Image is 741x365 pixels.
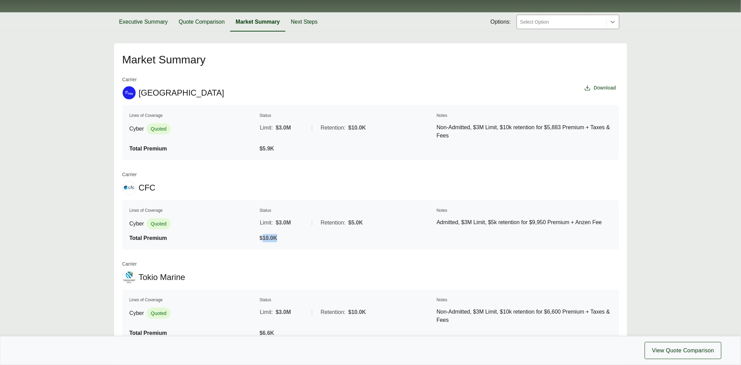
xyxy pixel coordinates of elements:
th: Notes [436,207,612,214]
span: Retention: [321,219,346,227]
span: Total Premium [129,146,167,151]
span: Quoted [147,218,171,229]
span: $3.0M [276,124,291,132]
th: Notes [436,296,612,303]
button: Quote Comparison [173,12,230,32]
th: Notes [436,112,612,119]
span: $10.0K [260,235,277,241]
span: Total Premium [129,235,167,241]
span: CFC [139,183,156,193]
img: Tokio Marine [123,271,136,284]
th: Lines of Coverage [129,207,258,214]
span: Options: [491,18,511,26]
p: Non-Admitted, $3M Limit, $10k retention for $6,600 Premium + Taxes & Fees [437,308,612,324]
span: Carrier [122,76,224,83]
span: Cyber [129,309,144,317]
span: Cyber [129,220,144,228]
th: Status [259,207,435,214]
img: CFC [123,181,136,194]
span: $5.0K [348,219,363,227]
span: $3.0M [276,219,291,227]
span: Carrier [122,171,156,178]
span: Carrier [122,260,185,268]
th: Status [259,112,435,119]
th: Lines of Coverage [129,296,258,303]
span: | [311,220,313,226]
img: At-Bay [123,86,136,99]
h2: Market Summary [122,54,619,65]
span: View Quote Comparison [652,346,714,355]
button: Executive Summary [114,12,173,32]
span: [GEOGRAPHIC_DATA] [139,88,224,98]
span: Cyber [129,125,144,133]
span: Limit: [260,124,273,132]
p: Admitted, $3M Limit, $5k retention for $9,950 Premium + Anzen Fee [437,218,612,227]
span: Total Premium [129,330,167,336]
span: $5.9K [260,146,274,151]
p: Non-Admitted, $3M Limit, $10k retention for $5,883 Premium + Taxes & Fees [437,123,612,140]
span: $10.0K [348,308,366,316]
button: Market Summary [230,12,285,32]
span: Retention: [321,124,346,132]
th: Lines of Coverage [129,112,258,119]
span: Tokio Marine [139,272,185,282]
span: Quoted [147,123,171,134]
th: Status [259,296,435,303]
span: Quoted [147,308,171,319]
span: $3.0M [276,308,291,316]
button: Next Steps [285,12,323,32]
span: $10.0K [348,124,366,132]
button: Download [581,82,619,94]
button: View Quote Comparison [645,342,721,359]
span: Limit: [260,219,273,227]
span: Limit: [260,308,273,316]
span: Retention: [321,308,346,316]
span: | [311,125,313,131]
span: | [311,309,313,315]
span: $6.6K [260,330,274,336]
span: Download [594,84,616,92]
